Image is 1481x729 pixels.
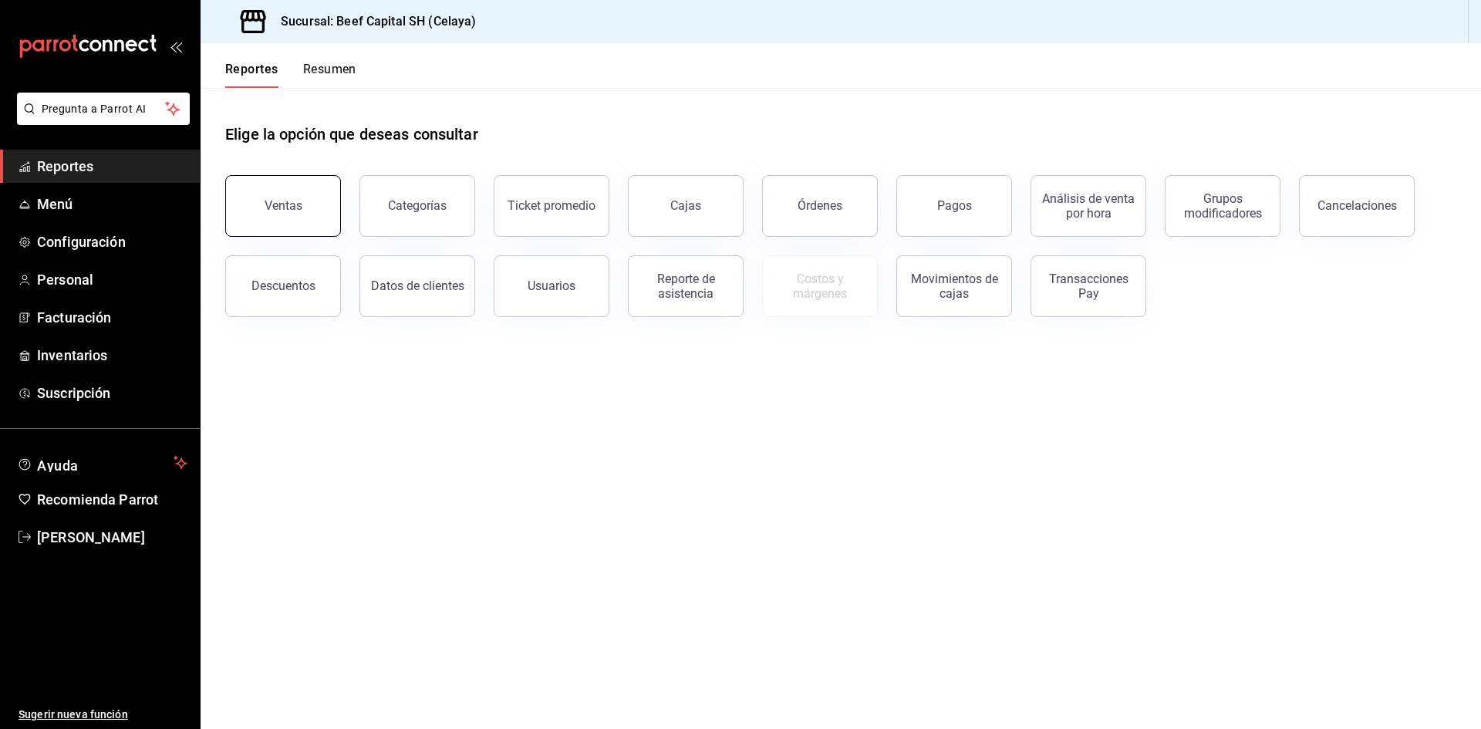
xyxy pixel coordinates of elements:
span: Menú [37,194,187,214]
h3: Sucursal: Beef Capital SH (Celaya) [268,12,476,31]
div: Órdenes [798,198,842,213]
button: open_drawer_menu [170,40,182,52]
span: Personal [37,269,187,290]
button: Movimientos de cajas [896,255,1012,317]
div: Pagos [937,198,972,213]
button: Ventas [225,175,341,237]
button: Contrata inventarios para ver este reporte [762,255,878,317]
button: Categorías [359,175,475,237]
button: Usuarios [494,255,609,317]
button: Pregunta a Parrot AI [17,93,190,125]
span: Pregunta a Parrot AI [42,101,166,117]
h1: Elige la opción que deseas consultar [225,123,478,146]
button: Reporte de asistencia [628,255,744,317]
span: Inventarios [37,345,187,366]
a: Pregunta a Parrot AI [11,112,190,128]
button: Ticket promedio [494,175,609,237]
div: navigation tabs [225,62,356,88]
div: Usuarios [528,278,575,293]
div: Categorías [388,198,447,213]
span: Reportes [37,156,187,177]
div: Reporte de asistencia [638,272,734,301]
button: Descuentos [225,255,341,317]
button: Grupos modificadores [1165,175,1280,237]
div: Cancelaciones [1317,198,1397,213]
div: Cajas [670,198,701,213]
button: Pagos [896,175,1012,237]
div: Movimientos de cajas [906,272,1002,301]
button: Cancelaciones [1299,175,1415,237]
div: Análisis de venta por hora [1041,191,1136,221]
div: Grupos modificadores [1175,191,1270,221]
span: Sugerir nueva función [19,707,187,723]
div: Datos de clientes [371,278,464,293]
span: Facturación [37,307,187,328]
div: Ventas [265,198,302,213]
button: Datos de clientes [359,255,475,317]
button: Transacciones Pay [1031,255,1146,317]
button: Análisis de venta por hora [1031,175,1146,237]
span: Configuración [37,231,187,252]
div: Costos y márgenes [772,272,868,301]
span: Suscripción [37,383,187,403]
button: Resumen [303,62,356,88]
div: Descuentos [251,278,315,293]
span: Ayuda [37,454,167,472]
button: Reportes [225,62,278,88]
span: [PERSON_NAME] [37,527,187,548]
div: Transacciones Pay [1041,272,1136,301]
div: Ticket promedio [508,198,595,213]
span: Recomienda Parrot [37,489,187,510]
button: Cajas [628,175,744,237]
button: Órdenes [762,175,878,237]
